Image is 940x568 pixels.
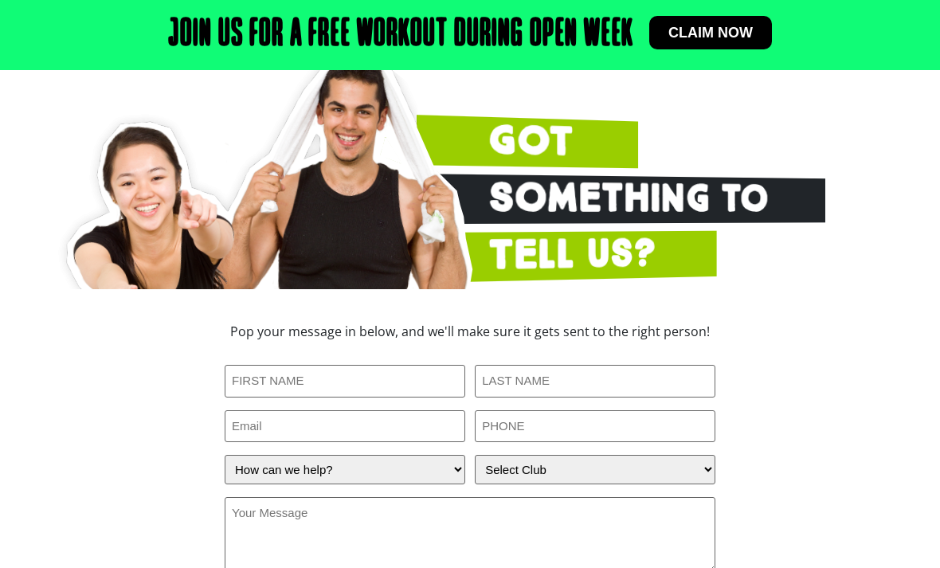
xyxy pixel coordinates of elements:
input: LAST NAME [475,365,715,398]
input: Email [225,410,465,443]
span: Claim now [668,25,753,40]
a: Claim now [649,16,772,49]
h2: Join us for a free workout during open week [168,16,633,54]
h3: Pop your message in below, and we'll make sure it gets sent to the right person! [119,325,821,338]
input: PHONE [475,410,715,443]
input: FIRST NAME [225,365,465,398]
